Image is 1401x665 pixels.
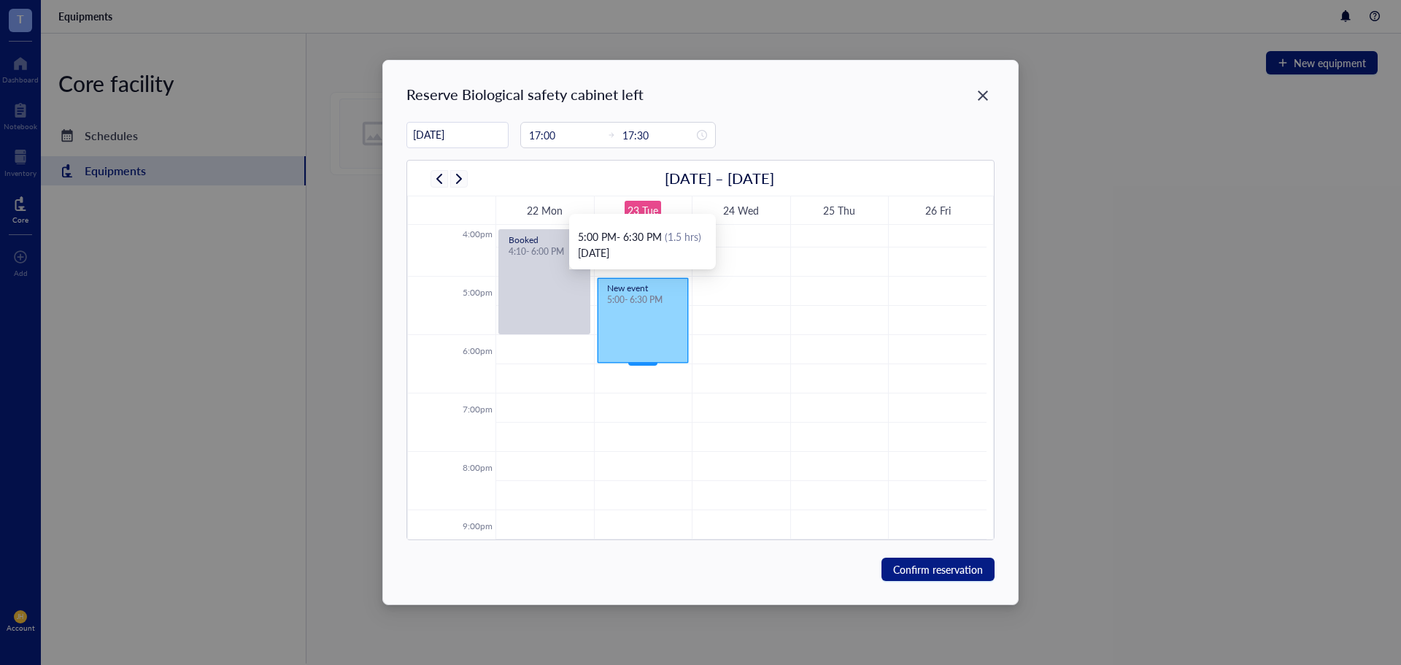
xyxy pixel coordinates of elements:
[723,202,759,219] div: 24 Wed
[407,120,508,149] input: mm/dd/yyyy
[628,202,658,219] div: 23 Tue
[460,461,495,474] div: 8:00pm
[509,246,580,258] div: 4:10 - 6:00 PM
[460,403,495,416] div: 7:00pm
[662,229,701,244] span: (1.5 hrs)
[625,201,661,220] a: September 23, 2025
[524,201,566,220] a: September 22, 2025
[720,201,762,220] a: September 24, 2025
[450,170,468,188] button: Next week
[527,202,563,219] div: 22 Mon
[578,228,707,245] div: 5:00 PM - 6:30 PM
[406,84,994,104] div: Reserve Biological safety cabinet left
[820,201,858,220] a: September 25, 2025
[509,236,580,245] div: Booked
[971,84,995,107] button: Close
[460,228,495,241] div: 4:00pm
[529,127,601,143] input: Start time
[893,561,983,577] span: Confirm reservation
[971,87,995,104] span: Close
[922,201,954,220] a: September 26, 2025
[823,202,855,219] div: 25 Thu
[607,294,679,306] div: 5:00 - 6:30 PM
[925,202,951,219] div: 26 Fri
[578,245,707,261] div: [DATE]
[460,520,495,533] div: 9:00pm
[665,168,774,188] h2: [DATE] – [DATE]
[622,127,694,143] input: End time
[431,170,448,188] button: Previous week
[881,558,995,581] button: Confirm reservation
[607,284,679,293] div: New event
[460,286,495,299] div: 5:00pm
[460,345,495,358] div: 6:00pm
